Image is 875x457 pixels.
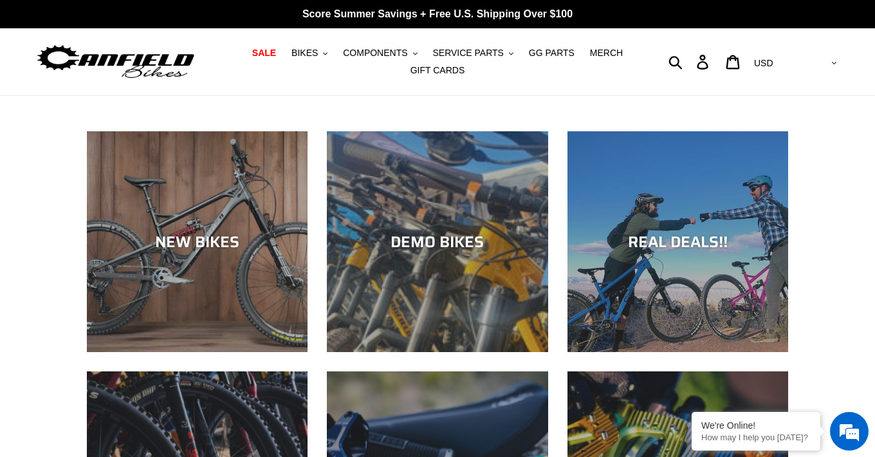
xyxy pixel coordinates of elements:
span: GG PARTS [529,48,575,59]
button: SERVICE PARTS [426,44,519,62]
span: SALE [252,48,276,59]
p: How may I help you today? [701,433,811,442]
a: GG PARTS [522,44,581,62]
a: DEMO BIKES [327,131,548,352]
button: BIKES [285,44,334,62]
div: NEW BIKES [87,232,308,251]
span: COMPONENTS [343,48,407,59]
span: MERCH [590,48,623,59]
span: SERVICE PARTS [432,48,503,59]
span: GIFT CARDS [410,65,465,76]
a: MERCH [584,44,629,62]
button: COMPONENTS [336,44,423,62]
div: REAL DEALS!! [567,232,788,251]
div: We're Online! [701,420,811,431]
a: GIFT CARDS [404,62,472,79]
a: SALE [246,44,282,62]
span: BIKES [291,48,318,59]
a: REAL DEALS!! [567,131,788,352]
a: NEW BIKES [87,131,308,352]
div: DEMO BIKES [327,232,548,251]
img: Canfield Bikes [35,42,196,82]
